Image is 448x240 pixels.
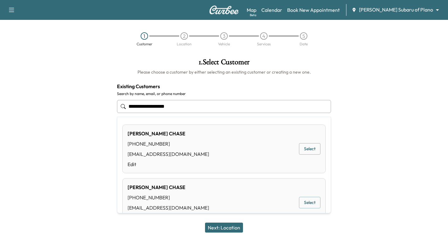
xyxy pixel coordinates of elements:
h4: Existing Customers [117,83,331,90]
label: Search by name, email, or phone number [117,91,331,96]
a: Edit [128,161,209,168]
div: Location [177,42,192,46]
div: Services [257,42,271,46]
div: Date [300,42,308,46]
div: 1 [141,32,148,40]
button: Select [299,197,320,208]
div: [PERSON_NAME] CHASE [128,183,209,191]
a: Book New Appointment [287,6,340,14]
div: 2 [180,32,188,40]
div: Vehicle [218,42,230,46]
div: 3 [220,32,228,40]
span: [PERSON_NAME] Subaru of Plano [359,6,433,13]
img: Curbee Logo [209,6,239,14]
div: [PHONE_NUMBER] [128,194,209,201]
a: MapBeta [247,6,256,14]
div: 4 [260,32,268,40]
div: Customer [137,42,152,46]
h6: Please choose a customer by either selecting an existing customer or creating a new one. [117,69,331,75]
div: [EMAIL_ADDRESS][DOMAIN_NAME] [128,150,209,158]
button: Next: Location [205,223,243,233]
div: Beta [250,13,256,17]
div: [PHONE_NUMBER] [128,140,209,147]
h1: 1 . Select Customer [117,58,331,69]
div: 5 [300,32,307,40]
button: Select [299,143,320,155]
div: [PERSON_NAME] CHASE [128,130,209,137]
div: [EMAIL_ADDRESS][DOMAIN_NAME] [128,204,209,211]
a: Calendar [261,6,282,14]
